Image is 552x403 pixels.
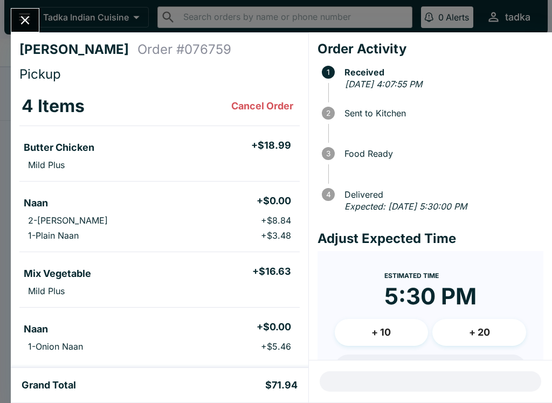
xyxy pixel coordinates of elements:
[24,267,91,280] h5: Mix Vegetable
[335,319,429,346] button: + 10
[327,68,330,77] text: 1
[19,41,137,58] h4: [PERSON_NAME]
[432,319,526,346] button: + 20
[326,190,330,199] text: 4
[28,341,83,352] p: 1-Onion Naan
[28,215,108,226] p: 2-[PERSON_NAME]
[11,9,39,32] button: Close
[384,272,439,280] span: Estimated Time
[261,341,291,352] p: + $5.46
[326,109,330,117] text: 2
[339,190,543,199] span: Delivered
[227,95,298,117] button: Cancel Order
[257,321,291,333] h5: + $0.00
[261,230,291,241] p: + $3.48
[339,108,543,118] span: Sent to Kitchen
[24,197,48,210] h5: Naan
[251,139,291,152] h5: + $18.99
[318,231,543,247] h4: Adjust Expected Time
[345,79,422,89] em: [DATE] 4:07:55 PM
[318,41,543,57] h4: Order Activity
[24,141,94,154] h5: Butter Chicken
[28,286,65,296] p: Mild Plus
[19,87,300,363] table: orders table
[19,66,61,82] span: Pickup
[265,379,298,392] h5: $71.94
[28,159,65,170] p: Mild Plus
[252,265,291,278] h5: + $16.63
[137,41,231,58] h4: Order # 076759
[261,215,291,226] p: + $8.84
[24,323,48,336] h5: Naan
[384,282,477,310] time: 5:30 PM
[22,95,85,117] h3: 4 Items
[257,194,291,207] h5: + $0.00
[326,149,330,158] text: 3
[344,201,467,212] em: Expected: [DATE] 5:30:00 PM
[339,149,543,158] span: Food Ready
[339,67,543,77] span: Received
[28,230,79,241] p: 1-Plain Naan
[22,379,76,392] h5: Grand Total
